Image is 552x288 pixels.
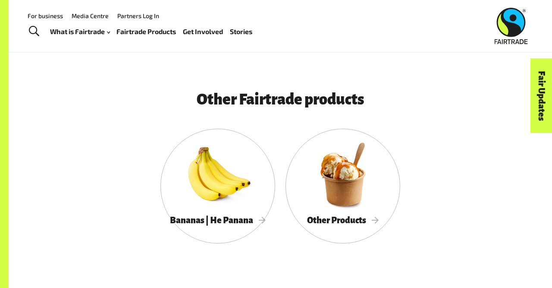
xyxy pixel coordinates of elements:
a: Toggle Search [23,21,44,42]
a: Get Involved [183,25,223,38]
h3: Other Fairtrade products [81,92,480,108]
a: Media Centre [72,12,109,19]
a: Stories [230,25,252,38]
a: Fairtrade Products [116,25,176,38]
img: Fairtrade Australia New Zealand logo [495,8,528,44]
a: Partners Log In [117,12,159,19]
a: For business [28,12,63,19]
a: Other Products [285,129,400,244]
span: Other Products [307,215,379,225]
span: Bananas | He Panana [170,215,266,225]
a: What is Fairtrade [50,25,110,38]
a: Bananas | He Panana [160,129,275,244]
